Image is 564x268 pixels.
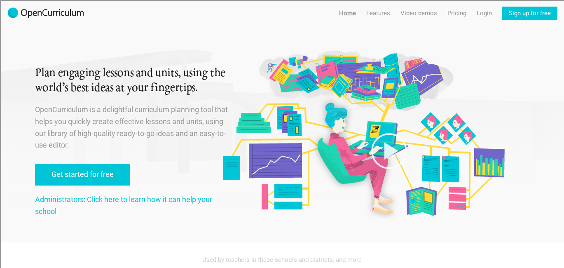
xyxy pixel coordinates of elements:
[447,7,466,20] a: Pricing
[7,7,85,20] img: 2017-logo-m.png
[502,7,557,20] a: Sign up for free
[339,7,356,20] a: Home
[477,7,492,20] a: Login
[366,7,390,20] a: Features
[400,7,437,20] a: Video demos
